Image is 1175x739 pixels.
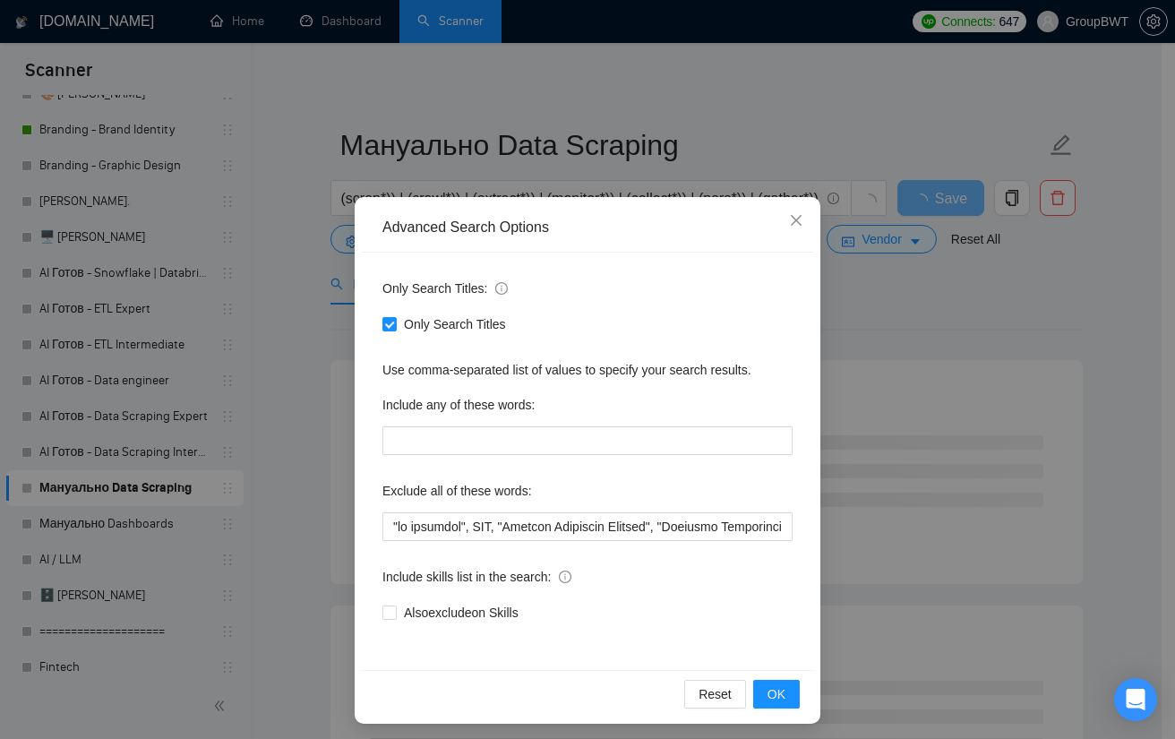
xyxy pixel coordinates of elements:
[772,197,820,245] button: Close
[382,218,793,237] div: Advanced Search Options
[559,571,571,583] span: info-circle
[789,213,803,228] span: close
[699,684,732,704] span: Reset
[382,360,793,380] div: Use comma-separated list of values to specify your search results.
[495,282,508,295] span: info-circle
[753,680,800,709] button: OK
[397,603,526,623] span: Also exclude on Skills
[684,680,746,709] button: Reset
[397,314,513,334] span: Only Search Titles
[768,684,785,704] span: OK
[382,279,508,298] span: Only Search Titles:
[382,391,535,419] label: Include any of these words:
[382,567,571,587] span: Include skills list in the search:
[1114,678,1157,721] div: Open Intercom Messenger
[382,477,532,505] label: Exclude all of these words:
